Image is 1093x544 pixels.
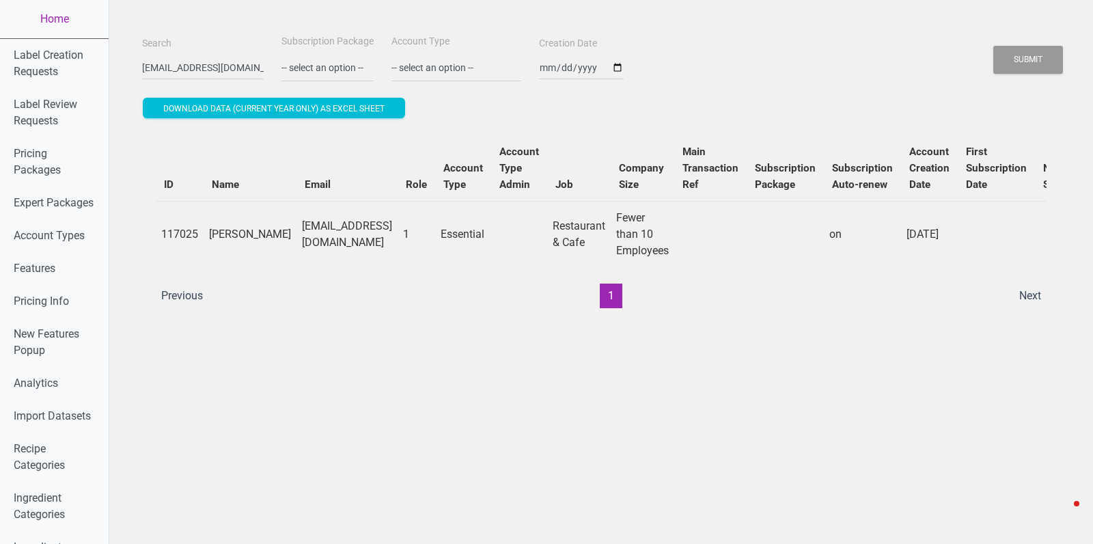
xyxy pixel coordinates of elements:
div: Users [142,122,1060,322]
div: Page navigation example [156,284,1047,308]
b: Role [406,178,427,191]
b: Subscription Auto-renew [832,162,893,191]
td: on [824,201,901,267]
span: Download data (current year only) as excel sheet [163,104,385,113]
b: Account Type Admin [499,146,539,191]
button: Submit [993,46,1063,74]
td: [EMAIL_ADDRESS][DOMAIN_NAME] [296,201,398,267]
b: Job [555,178,573,191]
button: Download data (current year only) as excel sheet [143,98,405,118]
b: Email [305,178,331,191]
b: Account Type [443,162,483,191]
td: [DATE] [901,201,958,267]
b: Company Size [619,162,664,191]
label: Subscription Package [281,35,374,49]
b: ID [164,178,174,191]
b: Subscription Package [755,162,816,191]
b: Main Transaction Ref [682,146,738,191]
b: Account Creation Date [909,146,950,191]
td: Fewer than 10 Employees [611,201,674,267]
label: Search [142,37,171,51]
td: [PERSON_NAME] [204,201,296,267]
td: Restaurant & Cafe [547,201,611,267]
td: Essential [435,201,491,267]
td: 117025 [156,201,204,267]
b: First Subscription Date [966,146,1027,191]
iframe: Intercom live chat [1047,498,1079,530]
button: 1 [600,284,622,308]
label: Account Type [391,35,449,49]
label: Creation Date [539,37,597,51]
td: 1 [398,201,435,267]
b: Name [212,178,239,191]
